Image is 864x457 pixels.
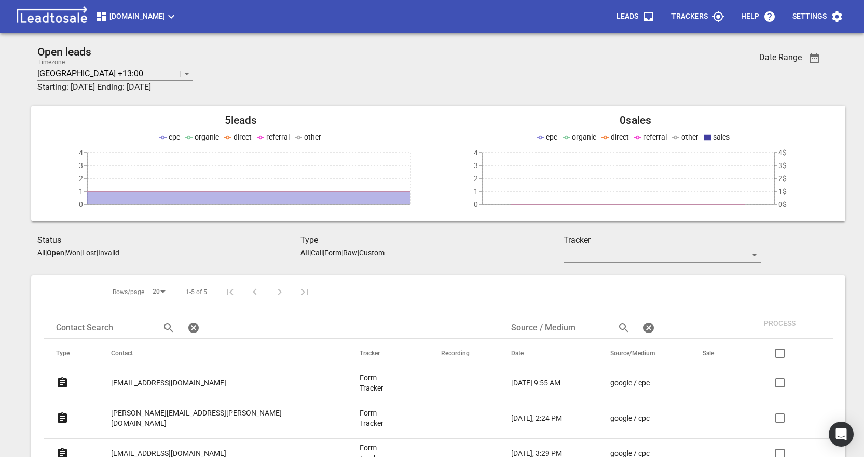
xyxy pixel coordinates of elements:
[111,370,226,396] a: [EMAIL_ADDRESS][DOMAIN_NAME]
[360,408,400,429] a: Form Tracker
[309,248,311,257] span: |
[610,413,661,424] a: google / cpc
[37,248,45,257] p: All
[79,187,83,196] tspan: 1
[358,248,359,257] span: |
[324,248,341,257] p: Form
[311,248,323,257] p: Call
[341,248,343,257] span: |
[438,114,833,127] h2: 0 sales
[759,52,802,62] h3: Date Range
[195,133,219,141] span: organic
[347,339,429,368] th: Tracker
[611,133,629,141] span: direct
[474,187,478,196] tspan: 1
[266,133,290,141] span: referral
[97,248,98,257] span: |
[616,11,638,22] p: Leads
[474,174,478,183] tspan: 2
[111,400,318,436] a: [PERSON_NAME][EMAIL_ADDRESS][PERSON_NAME][DOMAIN_NAME]
[690,339,743,368] th: Sale
[511,413,562,424] p: [DATE], 2:24 PM
[300,234,564,246] h3: Type
[79,148,83,157] tspan: 4
[56,412,68,424] svg: Form
[429,339,499,368] th: Recording
[474,161,478,170] tspan: 3
[44,114,438,127] h2: 5 leads
[323,248,324,257] span: |
[713,133,730,141] span: sales
[610,378,650,389] p: google / cpc
[499,339,598,368] th: Date
[359,248,385,257] p: Custom
[829,422,854,447] div: Open Intercom Messenger
[91,6,182,27] button: [DOMAIN_NAME]
[47,248,64,257] aside: Open
[113,288,144,297] span: Rows/page
[474,148,478,157] tspan: 4
[511,378,560,389] p: [DATE] 9:55 AM
[778,200,787,209] tspan: 0$
[610,413,650,424] p: google / cpc
[474,200,478,209] tspan: 0
[360,372,400,394] a: Form Tracker
[56,377,68,389] svg: Form
[64,248,66,257] span: |
[95,10,177,23] span: [DOMAIN_NAME]
[45,248,47,257] span: |
[304,133,321,141] span: other
[12,6,91,27] img: logo
[778,187,787,196] tspan: 1$
[564,234,761,246] h3: Tracker
[792,11,827,22] p: Settings
[148,285,169,299] div: 20
[511,413,569,424] a: [DATE], 2:24 PM
[598,339,690,368] th: Source/Medium
[79,174,83,183] tspan: 2
[37,59,65,65] label: Timezone
[671,11,708,22] p: Trackers
[79,161,83,170] tspan: 3
[44,339,99,368] th: Type
[572,133,596,141] span: organic
[802,46,827,71] button: Date Range
[111,408,318,429] p: [PERSON_NAME][EMAIL_ADDRESS][PERSON_NAME][DOMAIN_NAME]
[741,11,759,22] p: Help
[511,378,569,389] a: [DATE] 9:55 AM
[98,248,119,257] p: Invalid
[37,46,695,59] h2: Open leads
[778,174,787,183] tspan: 2$
[186,288,207,297] span: 1-5 of 5
[778,161,787,170] tspan: 3$
[300,248,309,257] aside: All
[37,234,300,246] h3: Status
[643,133,667,141] span: referral
[37,81,695,93] h3: Starting: [DATE] Ending: [DATE]
[546,133,557,141] span: cpc
[778,148,787,157] tspan: 4$
[610,378,661,389] a: google / cpc
[111,378,226,389] p: [EMAIL_ADDRESS][DOMAIN_NAME]
[82,248,97,257] p: Lost
[681,133,698,141] span: other
[79,200,83,209] tspan: 0
[169,133,180,141] span: cpc
[80,248,82,257] span: |
[234,133,252,141] span: direct
[99,339,347,368] th: Contact
[343,248,358,257] p: Raw
[37,67,143,79] p: [GEOGRAPHIC_DATA] +13:00
[66,248,80,257] p: Won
